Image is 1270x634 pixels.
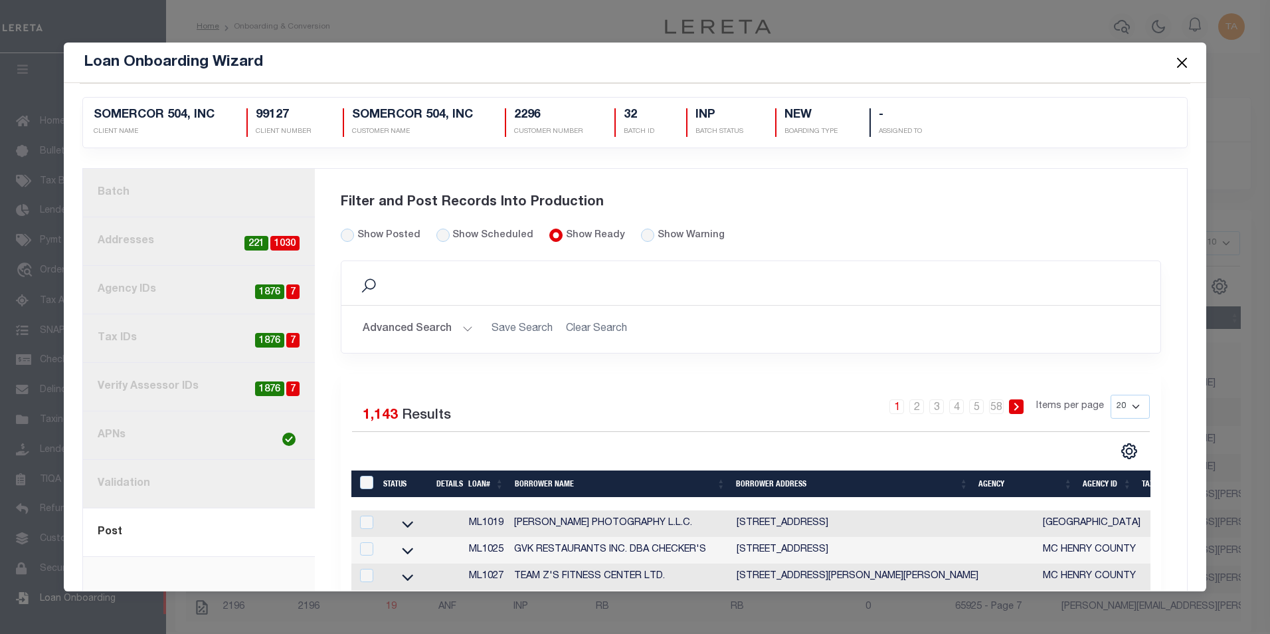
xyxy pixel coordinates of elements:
[731,564,1038,590] td: [STREET_ADDRESS][PERSON_NAME][PERSON_NAME]
[658,229,725,243] label: Show Warning
[282,433,296,446] img: check-icon-green.svg
[363,316,473,342] button: Advanced Search
[352,127,473,137] p: CUSTOMER NAME
[352,108,473,123] h5: SOMERCOR 504, INC
[464,537,509,564] td: ML1025
[1146,564,1204,590] td: 120560000
[731,537,1038,564] td: [STREET_ADDRESS]
[1038,590,1146,617] td: [GEOGRAPHIC_DATA]
[83,460,315,508] a: Validation
[256,127,311,137] p: CLIENT NUMBER
[929,399,944,414] a: 3
[402,405,451,427] label: Results
[286,381,300,397] span: 7
[464,590,509,617] td: ML1028
[464,510,509,537] td: ML1019
[83,217,315,266] a: Addresses1030221
[341,177,1162,229] div: Filter and Post Records Into Production
[695,127,743,137] p: BATCH STATUS
[731,510,1038,537] td: [STREET_ADDRESS]
[695,108,743,123] h5: INP
[270,236,300,251] span: 1030
[94,127,215,137] p: CLIENT NAME
[286,284,300,300] span: 7
[1077,471,1136,497] th: Agency ID: activate to sort column ascending
[624,108,654,123] h5: 32
[83,508,315,557] a: Post
[351,471,379,497] th: LoanPrepID
[255,284,284,300] span: 1876
[1036,399,1104,414] span: Items per page
[514,127,583,137] p: CUSTOMER NUMBER
[1038,537,1146,564] td: MC HENRY COUNTY
[509,471,731,497] th: Borrower Name: activate to sort column ascending
[624,127,654,137] p: BATCH ID
[879,108,922,123] h5: -
[509,510,731,537] td: [PERSON_NAME] PHOTOGRAPHY L.L.C.
[509,564,731,590] td: TEAM Z'S FITNESS CENTER LTD.
[969,399,984,414] a: 5
[255,381,284,397] span: 1876
[889,399,904,414] a: 1
[1173,54,1190,71] button: Close
[784,108,838,123] h5: NEW
[731,590,1038,617] td: [STREET_ADDRESS]
[94,108,215,123] h5: SOMERCOR 504, INC
[1136,471,1233,497] th: Tax ID: activate to sort column ascending
[566,229,625,243] label: Show Ready
[731,471,974,497] th: Borrower Address: activate to sort column ascending
[83,266,315,314] a: Agency IDs71876
[256,108,311,123] h5: 99127
[1038,510,1146,537] td: [GEOGRAPHIC_DATA]
[463,471,509,497] th: Loan#: activate to sort column ascending
[83,363,315,411] a: Verify Assessor IDs71876
[949,399,964,414] a: 4
[1146,590,1204,617] td: 120160000
[1146,510,1204,537] td: 120160000
[909,399,924,414] a: 2
[357,229,420,243] label: Show Posted
[378,471,431,497] th: Status
[973,471,1077,497] th: Agency: activate to sort column ascending
[509,537,731,564] td: GVK RESTAURANTS INC. DBA CHECKER'S
[83,314,315,363] a: Tax IDs71876
[244,236,268,251] span: 221
[989,399,1004,414] a: 58
[509,590,731,617] td: STAR VIEW ENTERPRISES INC.
[514,108,583,123] h5: 2296
[363,409,398,423] span: 1,143
[452,229,533,243] label: Show Scheduled
[879,127,922,137] p: Assigned To
[431,471,463,497] th: Details
[464,564,509,590] td: ML1027
[84,53,263,72] h5: Loan Onboarding Wizard
[83,169,315,217] a: Batch
[286,333,300,348] span: 7
[1146,537,1204,564] td: 120560000
[784,127,838,137] p: Boarding Type
[1038,564,1146,590] td: MC HENRY COUNTY
[83,411,315,460] a: APNs
[255,333,284,348] span: 1876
